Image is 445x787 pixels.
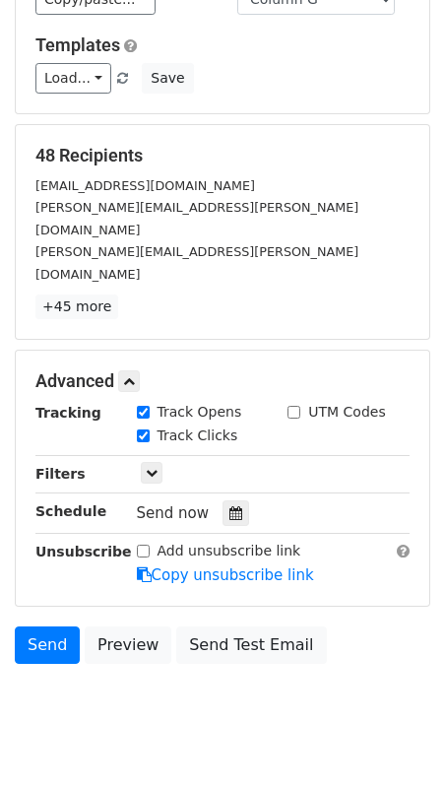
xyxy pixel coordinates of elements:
[35,405,101,421] strong: Tracking
[35,178,255,193] small: [EMAIL_ADDRESS][DOMAIN_NAME]
[308,402,385,423] label: UTM Codes
[137,566,314,584] a: Copy unsubscribe link
[142,63,193,94] button: Save
[85,626,171,664] a: Preview
[35,200,358,237] small: [PERSON_NAME][EMAIL_ADDRESS][PERSON_NAME][DOMAIN_NAME]
[35,63,111,94] a: Load...
[15,626,80,664] a: Send
[35,544,132,559] strong: Unsubscribe
[35,295,118,319] a: +45 more
[347,692,445,787] iframe: Chat Widget
[176,626,326,664] a: Send Test Email
[158,426,238,446] label: Track Clicks
[158,541,301,561] label: Add unsubscribe link
[35,370,410,392] h5: Advanced
[35,244,358,282] small: [PERSON_NAME][EMAIL_ADDRESS][PERSON_NAME][DOMAIN_NAME]
[35,145,410,166] h5: 48 Recipients
[35,34,120,55] a: Templates
[137,504,210,522] span: Send now
[35,466,86,482] strong: Filters
[35,503,106,519] strong: Schedule
[158,402,242,423] label: Track Opens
